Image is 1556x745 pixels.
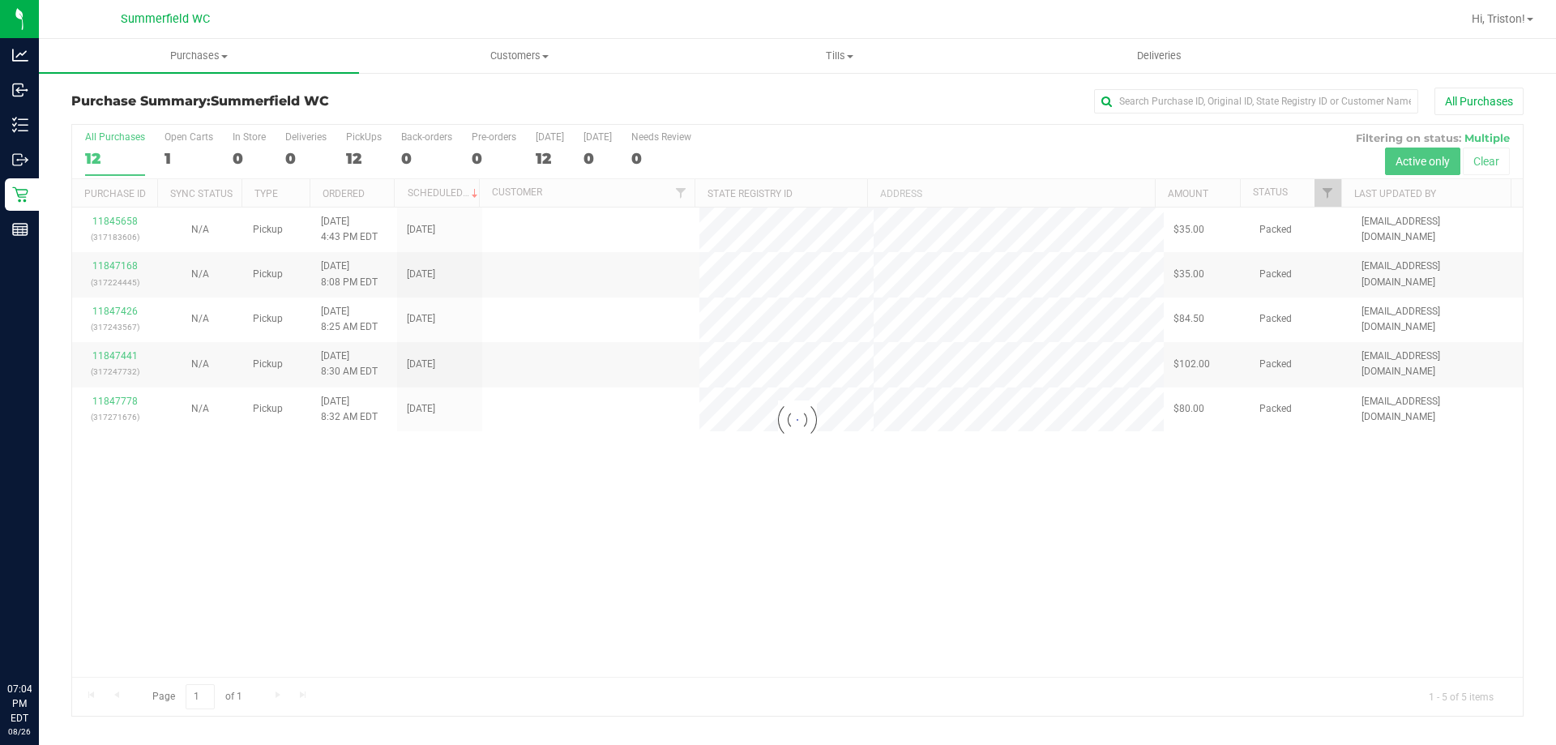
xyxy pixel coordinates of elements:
[1094,89,1418,113] input: Search Purchase ID, Original ID, State Registry ID or Customer Name...
[12,152,28,168] inline-svg: Outbound
[12,82,28,98] inline-svg: Inbound
[71,94,555,109] h3: Purchase Summary:
[1115,49,1203,63] span: Deliveries
[12,117,28,133] inline-svg: Inventory
[12,221,28,238] inline-svg: Reports
[7,726,32,738] p: 08/26
[1472,12,1525,25] span: Hi, Triston!
[12,186,28,203] inline-svg: Retail
[679,39,999,73] a: Tills
[7,682,32,726] p: 07:04 PM EDT
[39,39,359,73] a: Purchases
[211,93,329,109] span: Summerfield WC
[16,615,65,664] iframe: Resource center
[121,12,210,26] span: Summerfield WC
[999,39,1319,73] a: Deliveries
[1434,88,1524,115] button: All Purchases
[680,49,998,63] span: Tills
[359,39,679,73] a: Customers
[39,49,359,63] span: Purchases
[12,47,28,63] inline-svg: Analytics
[360,49,678,63] span: Customers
